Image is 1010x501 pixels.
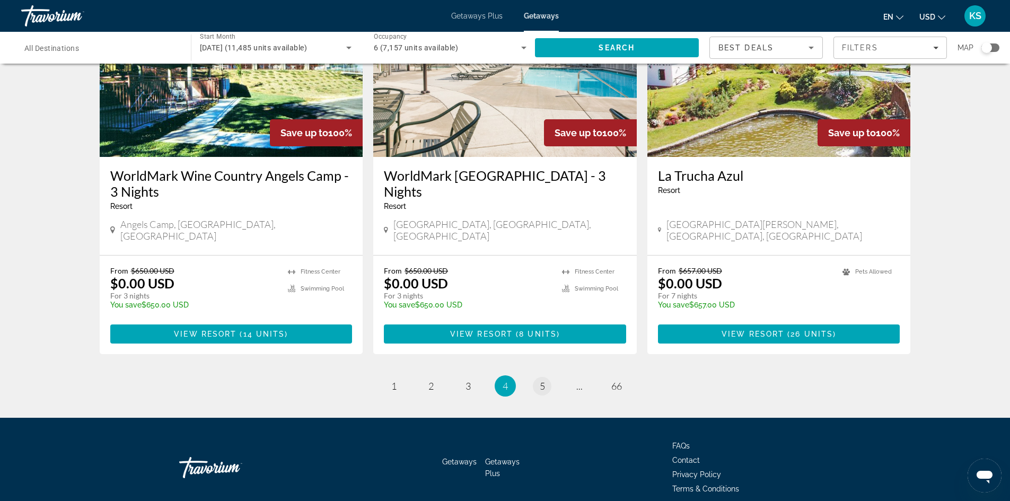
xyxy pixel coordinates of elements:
[842,43,878,52] span: Filters
[524,12,559,20] a: Getaways
[466,380,471,392] span: 3
[405,266,448,275] span: $650.00 USD
[391,380,397,392] span: 1
[179,452,285,484] a: Go Home
[658,266,676,275] span: From
[658,275,722,291] p: $0.00 USD
[384,301,551,309] p: $650.00 USD
[658,291,832,301] p: For 7 nights
[968,459,1002,493] iframe: Button to launch messaging window
[384,266,402,275] span: From
[575,285,618,292] span: Swimming Pool
[519,330,557,338] span: 8 units
[718,43,774,52] span: Best Deals
[270,119,363,146] div: 100%
[451,12,503,20] a: Getaways Plus
[110,301,278,309] p: $650.00 USD
[611,380,622,392] span: 66
[544,119,637,146] div: 100%
[110,324,353,344] button: View Resort(14 units)
[110,266,128,275] span: From
[110,168,353,199] a: WorldMark Wine Country Angels Camp - 3 Nights
[658,324,900,344] button: View Resort(26 units)
[374,33,407,40] span: Occupancy
[672,485,739,493] a: Terms & Conditions
[672,470,721,479] a: Privacy Policy
[384,275,448,291] p: $0.00 USD
[576,380,583,392] span: ...
[883,9,903,24] button: Change language
[540,380,545,392] span: 5
[919,13,935,21] span: USD
[110,275,174,291] p: $0.00 USD
[301,285,344,292] span: Swimming Pool
[969,11,981,21] span: KS
[21,2,127,30] a: Travorium
[110,301,142,309] span: You save
[384,324,626,344] button: View Resort(8 units)
[958,40,973,55] span: Map
[110,202,133,210] span: Resort
[722,330,784,338] span: View Resort
[818,119,910,146] div: 100%
[100,375,911,397] nav: Pagination
[428,380,434,392] span: 2
[672,456,700,464] a: Contact
[658,301,832,309] p: $657.00 USD
[535,38,699,57] button: Search
[243,330,285,338] span: 14 units
[393,218,626,242] span: [GEOGRAPHIC_DATA], [GEOGRAPHIC_DATA], [GEOGRAPHIC_DATA]
[384,168,626,199] a: WorldMark [GEOGRAPHIC_DATA] - 3 Nights
[666,218,900,242] span: [GEOGRAPHIC_DATA][PERSON_NAME], [GEOGRAPHIC_DATA], [GEOGRAPHIC_DATA]
[599,43,635,52] span: Search
[174,330,236,338] span: View Resort
[485,458,520,478] a: Getaways Plus
[442,458,477,466] a: Getaways
[855,268,892,275] span: Pets Allowed
[784,330,836,338] span: ( )
[575,268,614,275] span: Fitness Center
[961,5,989,27] button: User Menu
[450,330,513,338] span: View Resort
[679,266,722,275] span: $657.00 USD
[503,380,508,392] span: 4
[384,291,551,301] p: For 3 nights
[110,291,278,301] p: For 3 nights
[384,301,415,309] span: You save
[658,168,900,183] a: La Trucha Azul
[658,186,680,195] span: Resort
[883,13,893,21] span: en
[374,43,458,52] span: 6 (7,157 units available)
[513,330,560,338] span: ( )
[280,127,328,138] span: Save up to
[791,330,833,338] span: 26 units
[24,42,177,55] input: Select destination
[384,202,406,210] span: Resort
[919,9,945,24] button: Change currency
[828,127,876,138] span: Save up to
[24,44,79,52] span: All Destinations
[658,301,689,309] span: You save
[200,33,235,40] span: Start Month
[131,266,174,275] span: $650.00 USD
[672,442,690,450] a: FAQs
[200,43,308,52] span: [DATE] (11,485 units available)
[718,41,814,54] mat-select: Sort by
[833,37,947,59] button: Filters
[555,127,602,138] span: Save up to
[236,330,288,338] span: ( )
